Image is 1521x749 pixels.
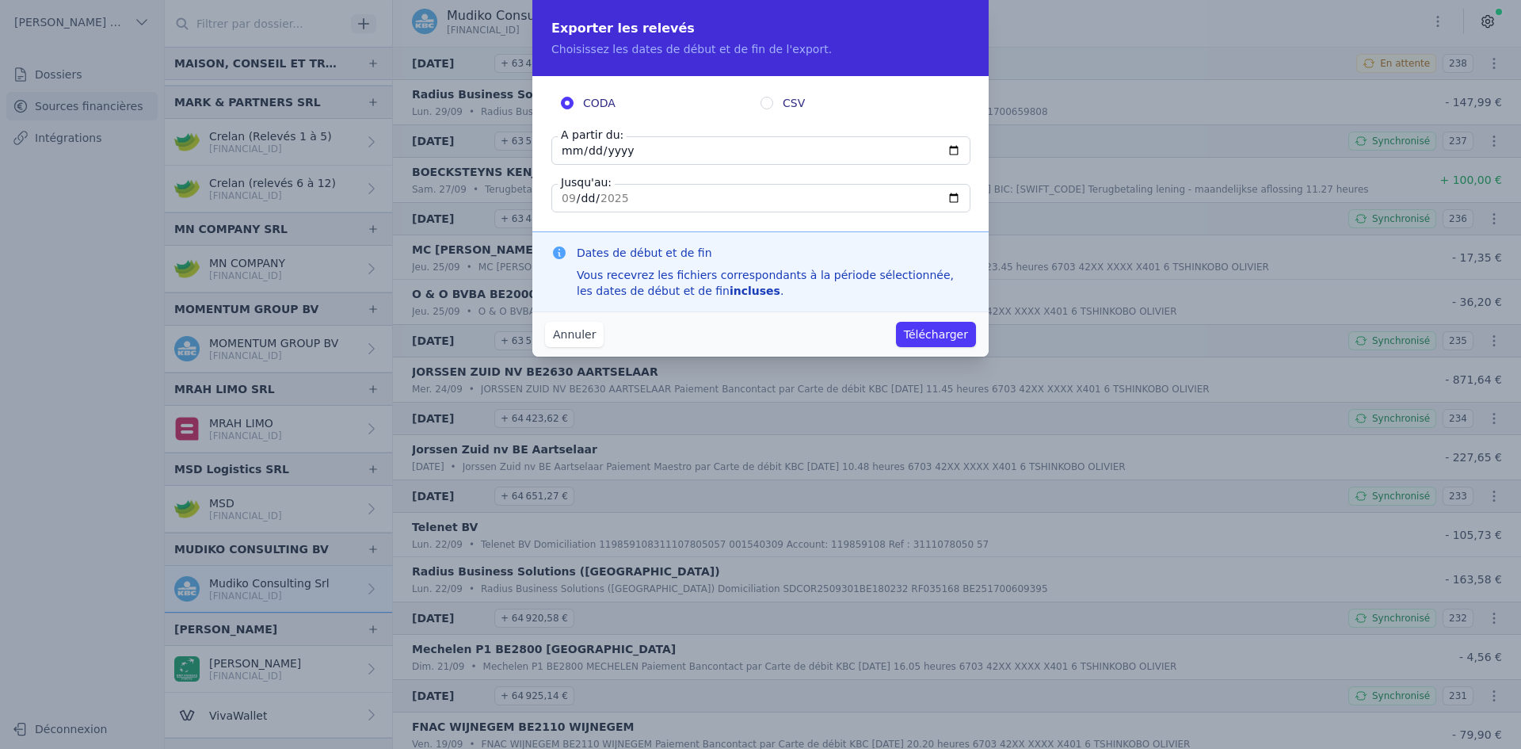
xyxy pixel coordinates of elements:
[760,95,960,111] label: CSV
[896,322,976,347] button: Télécharger
[561,95,760,111] label: CODA
[558,174,615,190] label: Jusqu'au:
[561,97,574,109] input: CODA
[583,95,616,111] span: CODA
[545,322,604,347] button: Annuler
[730,285,780,297] strong: incluses
[551,19,970,38] h2: Exporter les relevés
[577,245,970,261] h3: Dates de début et de fin
[760,97,773,109] input: CSV
[551,41,970,57] p: Choisissez les dates de début et de fin de l'export.
[558,127,627,143] label: A partir du:
[577,267,970,299] div: Vous recevrez les fichiers correspondants à la période sélectionnée, les dates de début et de fin .
[783,95,805,111] span: CSV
